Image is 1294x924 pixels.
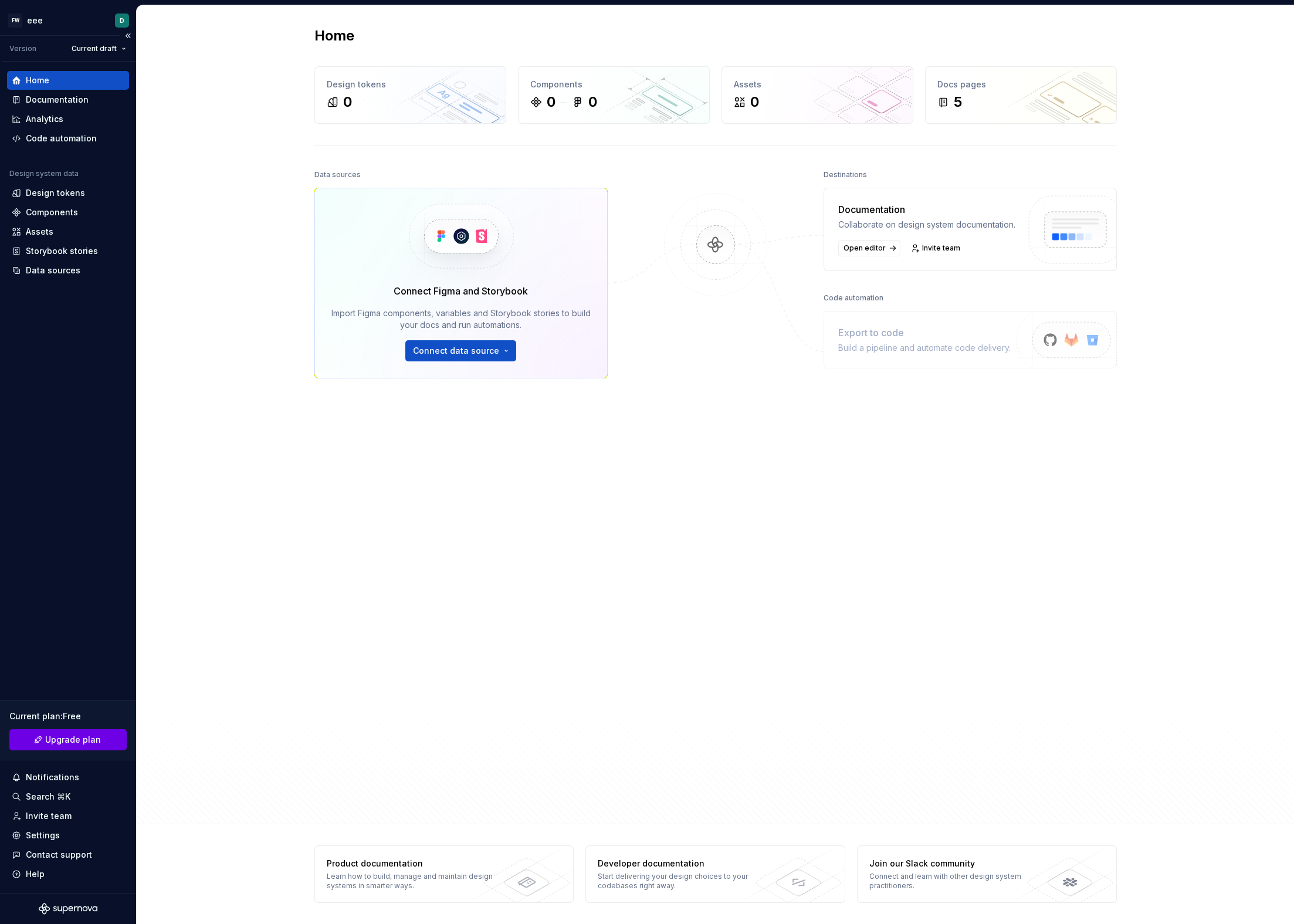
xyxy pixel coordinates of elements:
[26,265,80,276] div: Data sources
[343,93,352,111] div: 0
[857,845,1117,903] a: Join our Slack communityConnect and learn with other design system practitioners.
[530,79,697,90] div: Components
[838,240,900,256] a: Open editor
[954,93,962,111] div: 5
[26,245,98,257] div: Storybook stories
[9,729,127,750] a: Upgrade plan
[922,243,960,253] span: Invite team
[327,858,497,869] div: Product documentation
[838,202,1015,216] div: Documentation
[925,66,1117,124] a: Docs pages5
[26,187,85,199] div: Design tokens
[9,710,127,722] div: Current plan : Free
[588,93,597,111] div: 0
[120,28,136,44] button: Collapse sidebar
[72,44,117,53] span: Current draft
[2,8,134,33] button: FWeeeD
[721,66,913,124] a: Assets0
[869,858,1040,869] div: Join our Slack community
[844,243,886,253] span: Open editor
[39,903,97,915] svg: Supernova Logo
[907,240,966,256] a: Invite team
[9,169,79,178] div: Design system data
[331,307,591,331] div: Import Figma components, variables and Storybook stories to build your docs and run automations.
[314,167,361,183] div: Data sources
[26,133,97,144] div: Code automation
[26,791,70,803] div: Search ⌘K
[314,26,354,45] h2: Home
[7,845,129,864] button: Contact support
[26,849,92,861] div: Contact support
[314,845,574,903] a: Product documentationLearn how to build, manage and maintain design systems in smarter ways.
[7,129,129,148] a: Code automation
[7,222,129,241] a: Assets
[7,826,129,845] a: Settings
[734,79,901,90] div: Assets
[7,261,129,280] a: Data sources
[518,66,710,124] a: Components00
[27,15,43,26] div: eee
[7,242,129,260] a: Storybook stories
[26,810,72,822] div: Invite team
[7,90,129,109] a: Documentation
[598,858,768,869] div: Developer documentation
[838,342,1011,354] div: Build a pipeline and automate code delivery.
[585,845,845,903] a: Developer documentationStart delivering your design choices to your codebases right away.
[405,340,516,361] button: Connect data source
[26,94,89,106] div: Documentation
[7,203,129,222] a: Components
[838,326,1011,340] div: Export to code
[937,79,1105,90] div: Docs pages
[327,872,497,891] div: Learn how to build, manage and maintain design systems in smarter ways.
[45,734,101,746] span: Upgrade plan
[7,807,129,825] a: Invite team
[26,771,79,783] div: Notifications
[8,13,22,28] div: FW
[7,184,129,202] a: Design tokens
[26,226,53,238] div: Assets
[327,79,494,90] div: Design tokens
[394,284,528,298] div: Connect Figma and Storybook
[413,345,499,357] span: Connect data source
[7,787,129,806] button: Search ⌘K
[598,872,768,891] div: Start delivering your design choices to your codebases right away.
[7,110,129,128] a: Analytics
[26,113,63,125] div: Analytics
[26,830,60,841] div: Settings
[547,93,555,111] div: 0
[9,44,36,53] div: Version
[838,219,1015,231] div: Collaborate on design system documentation.
[66,40,131,57] button: Current draft
[314,66,506,124] a: Design tokens0
[750,93,759,111] div: 0
[824,290,883,306] div: Code automation
[7,71,129,90] a: Home
[26,207,78,218] div: Components
[7,865,129,884] button: Help
[869,872,1040,891] div: Connect and learn with other design system practitioners.
[120,16,124,25] div: D
[7,768,129,787] button: Notifications
[26,75,49,86] div: Home
[824,167,867,183] div: Destinations
[26,868,45,880] div: Help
